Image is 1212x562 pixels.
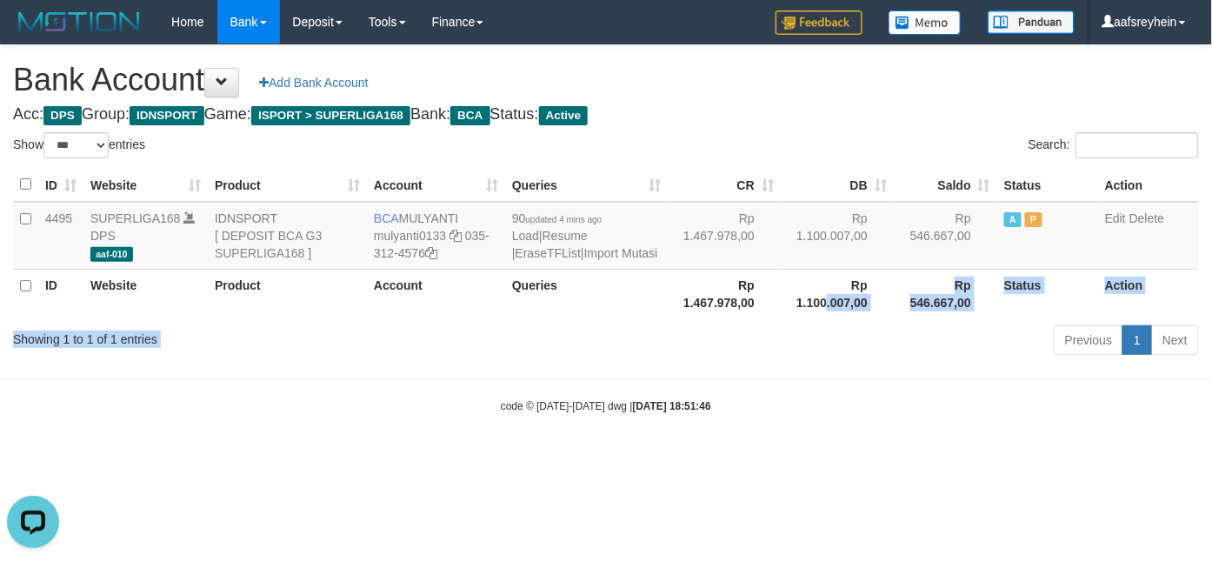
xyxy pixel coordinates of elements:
[83,269,208,318] th: Website
[1004,212,1022,227] span: Active
[1098,269,1199,318] th: Action
[526,215,603,224] span: updated 4 mins ago
[584,246,658,260] a: Import Mutasi
[1129,211,1164,225] a: Delete
[512,229,539,243] a: Load
[505,168,668,202] th: Queries: activate to sort column ascending
[367,168,505,202] th: Account: activate to sort column ascending
[38,202,83,270] td: 4495
[776,10,862,35] img: Feedback.jpg
[516,246,581,260] a: EraseTFList
[668,202,781,270] td: Rp 1.467.978,00
[450,229,462,243] a: Copy mulyanti0133 to clipboard
[13,9,145,35] img: MOTION_logo.png
[1105,211,1126,225] a: Edit
[781,202,894,270] td: Rp 1.100.007,00
[43,132,109,158] select: Showentries
[1025,212,1042,227] span: Paused
[374,229,446,243] a: mulyanti0133
[43,106,82,125] span: DPS
[997,168,1098,202] th: Status
[894,269,997,318] th: Rp 546.667,00
[90,247,133,262] span: aaf-010
[668,269,781,318] th: Rp 1.467.978,00
[83,168,208,202] th: Website: activate to sort column ascending
[208,168,367,202] th: Product: activate to sort column ascending
[512,211,658,260] span: | | |
[781,269,894,318] th: Rp 1.100.007,00
[83,202,208,270] td: DPS
[7,7,59,59] button: Open LiveChat chat widget
[781,168,894,202] th: DB: activate to sort column ascending
[505,269,668,318] th: Queries
[374,211,399,225] span: BCA
[367,202,505,270] td: MULYANTI 035-312-4576
[1029,132,1199,158] label: Search:
[501,400,711,412] small: code © [DATE]-[DATE] dwg |
[512,211,602,225] span: 90
[1075,132,1199,158] input: Search:
[38,269,83,318] th: ID
[248,68,379,97] a: Add Bank Account
[539,106,589,125] span: Active
[90,211,181,225] a: SUPERLIGA168
[543,229,588,243] a: Resume
[1122,325,1152,355] a: 1
[38,168,83,202] th: ID: activate to sort column ascending
[894,202,997,270] td: Rp 546.667,00
[997,269,1098,318] th: Status
[889,10,962,35] img: Button%20Memo.svg
[1098,168,1199,202] th: Action
[668,168,781,202] th: CR: activate to sort column ascending
[1151,325,1199,355] a: Next
[1054,325,1123,355] a: Previous
[425,246,437,260] a: Copy 0353124576 to clipboard
[367,269,505,318] th: Account
[251,106,410,125] span: ISPORT > SUPERLIGA168
[130,106,204,125] span: IDNSPORT
[988,10,1075,34] img: panduan.png
[450,106,489,125] span: BCA
[208,202,367,270] td: IDNSPORT [ DEPOSIT BCA G3 SUPERLIGA168 ]
[208,269,367,318] th: Product
[13,132,145,158] label: Show entries
[13,324,492,348] div: Showing 1 to 1 of 1 entries
[13,106,1199,124] h4: Acc: Group: Game: Bank: Status:
[13,63,1199,97] h1: Bank Account
[633,400,711,412] strong: [DATE] 18:51:46
[894,168,997,202] th: Saldo: activate to sort column ascending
